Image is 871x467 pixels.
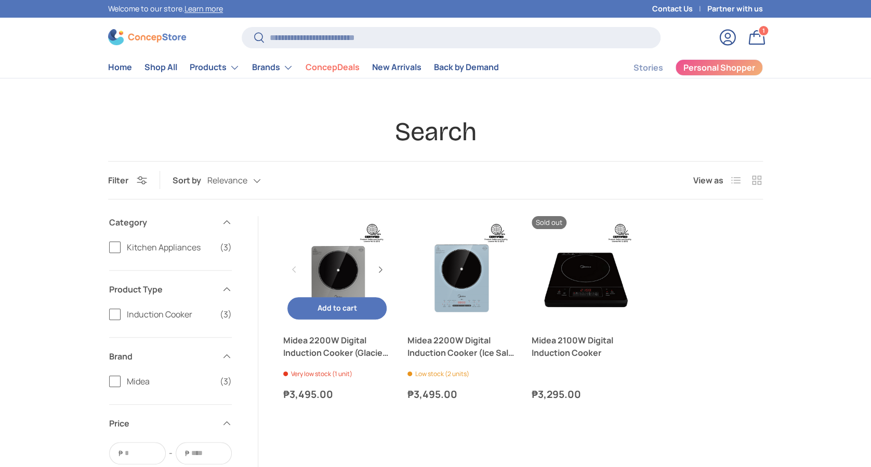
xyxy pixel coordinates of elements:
span: (3) [220,308,232,321]
button: Filter [108,175,147,186]
span: ₱ [117,448,124,459]
a: Midea 2100W Digital Induction Cooker [532,334,639,359]
span: Category [109,216,215,229]
span: View as [693,174,723,186]
a: Partner with us [707,3,763,15]
span: Add to cart [317,303,357,313]
summary: Category [109,204,232,241]
span: (3) [220,375,232,388]
span: Midea [127,375,214,388]
a: ConcepDeals [306,57,360,77]
span: Filter [108,175,128,186]
a: Midea 2200W Digital Induction Cooker (Ice Salt Blue) [407,216,515,324]
nav: Primary [108,57,499,78]
span: Induction Cooker [127,308,214,321]
button: Relevance [207,171,282,190]
summary: Price [109,405,232,442]
a: Learn more [184,4,223,14]
a: Midea 2200W Digital Induction Cooker (Glacier Silver) [283,216,391,324]
span: Brand [109,350,215,363]
summary: Product Type [109,271,232,308]
span: Price [109,417,215,430]
a: Contact Us [652,3,707,15]
a: Home [108,57,132,77]
summary: Products [183,57,246,78]
summary: Brands [246,57,299,78]
a: Back by Demand [434,57,499,77]
button: Add to cart [287,297,387,319]
a: Midea 2200W Digital Induction Cooker (Glacier Silver) [283,334,391,359]
span: Product Type [109,283,215,296]
summary: Brand [109,338,232,375]
img: ConcepStore [108,29,186,45]
span: Personal Shopper [683,63,755,72]
a: Midea 2200W Digital Induction Cooker (Ice Salt Blue) [407,334,515,359]
span: ₱ [184,448,190,459]
label: Sort by [173,174,207,186]
span: 1 [762,26,765,34]
a: Shop All [144,57,177,77]
nav: Secondary [608,57,763,78]
span: - [169,447,173,459]
p: Welcome to our store. [108,3,223,15]
span: Relevance [207,176,247,185]
span: Sold out [532,216,566,229]
a: Stories [633,58,663,78]
span: Kitchen Appliances [127,241,214,253]
a: Midea 2100W Digital Induction Cooker [532,216,639,324]
a: Personal Shopper [675,59,763,76]
span: (3) [220,241,232,253]
h1: Search [108,116,763,148]
a: New Arrivals [372,57,421,77]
